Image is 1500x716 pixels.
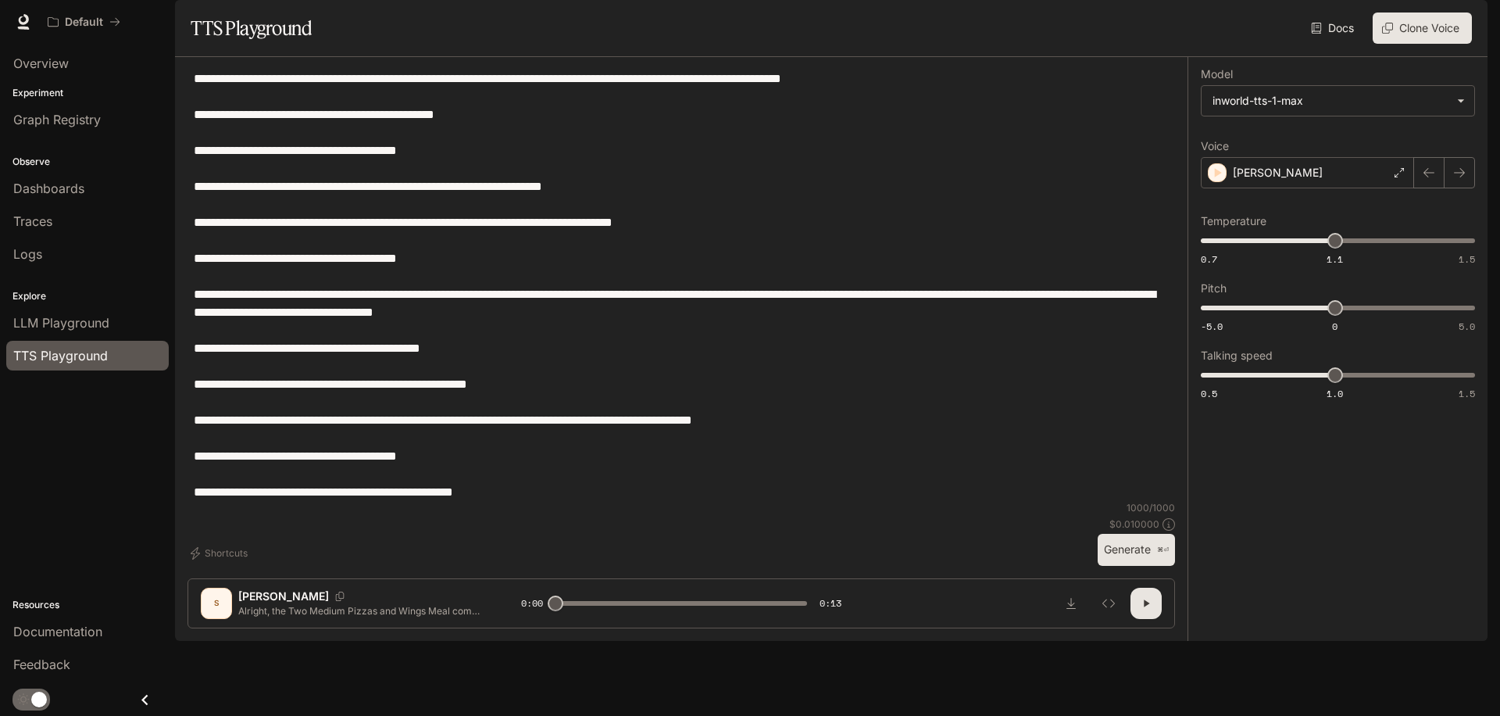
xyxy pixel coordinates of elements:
div: inworld-tts-1-max [1212,93,1449,109]
span: 0 [1332,320,1337,333]
button: Shortcuts [187,541,254,566]
p: Temperature [1201,216,1266,227]
span: 0.7 [1201,252,1217,266]
p: [PERSON_NAME] [1233,165,1323,181]
span: 1.5 [1459,252,1475,266]
p: ⌘⏎ [1157,546,1169,555]
button: Download audio [1055,588,1087,619]
p: Pitch [1201,283,1227,294]
span: 0:13 [820,596,841,611]
span: 1.0 [1327,387,1343,400]
p: Alright, the Two Medium Pizzas and Wings Meal comes with two medium two-topping create-your-own o... [238,604,484,618]
span: -5.0 [1201,320,1223,333]
p: $ 0.010000 [1109,517,1159,531]
p: Talking speed [1201,350,1273,361]
div: S [204,591,229,616]
button: Copy Voice ID [329,592,351,601]
div: inworld-tts-1-max [1202,86,1474,116]
span: 1.1 [1327,252,1343,266]
span: 0.5 [1201,387,1217,400]
p: Model [1201,69,1233,80]
h1: TTS Playground [191,13,312,44]
p: 1000 / 1000 [1127,501,1175,514]
span: 5.0 [1459,320,1475,333]
a: Docs [1308,13,1360,44]
span: 0:00 [521,596,543,611]
p: Default [65,16,103,29]
span: 1.5 [1459,387,1475,400]
button: All workspaces [41,6,127,38]
p: Voice [1201,141,1229,152]
button: Generate⌘⏎ [1098,534,1175,566]
p: [PERSON_NAME] [238,589,329,604]
button: Inspect [1093,588,1124,619]
button: Clone Voice [1373,13,1472,44]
